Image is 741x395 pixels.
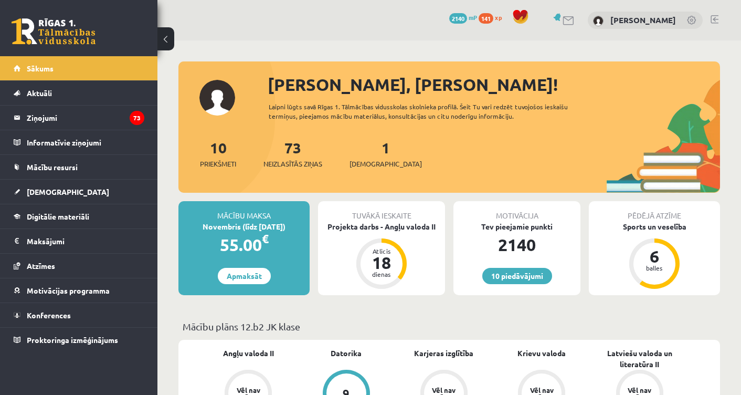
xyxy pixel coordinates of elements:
[27,310,71,320] span: Konferences
[14,204,144,228] a: Digitālie materiāli
[268,72,720,97] div: [PERSON_NAME], [PERSON_NAME]!
[331,348,362,359] a: Datorika
[27,286,110,295] span: Motivācijas programma
[27,212,89,221] span: Digitālie materiāli
[14,106,144,130] a: Ziņojumi73
[14,254,144,278] a: Atzīmes
[130,111,144,125] i: 73
[27,229,144,253] legend: Maksājumi
[269,102,594,121] div: Laipni lūgts savā Rīgas 1. Tālmācības vidusskolas skolnieka profilā. Šeit Tu vari redzēt tuvojošo...
[27,64,54,73] span: Sākums
[366,271,397,277] div: dienas
[218,268,271,284] a: Apmaksāt
[453,201,580,221] div: Motivācija
[318,221,445,232] div: Projekta darbs - Angļu valoda II
[482,268,552,284] a: 10 piedāvājumi
[479,13,493,24] span: 141
[263,138,322,169] a: 73Neizlasītās ziņas
[517,348,566,359] a: Krievu valoda
[593,16,604,26] img: Tīna Elizabete Klipa
[27,187,109,196] span: [DEMOGRAPHIC_DATA]
[178,221,310,232] div: Novembris (līdz [DATE])
[200,138,236,169] a: 10Priekšmeti
[14,130,144,154] a: Informatīvie ziņojumi
[12,18,96,45] a: Rīgas 1. Tālmācības vidusskola
[14,81,144,105] a: Aktuāli
[27,130,144,154] legend: Informatīvie ziņojumi
[14,56,144,80] a: Sākums
[366,254,397,271] div: 18
[178,201,310,221] div: Mācību maksa
[495,13,502,22] span: xp
[589,221,720,290] a: Sports un veselība 6 balles
[263,159,322,169] span: Neizlasītās ziņas
[589,221,720,232] div: Sports un veselība
[183,319,716,334] p: Mācību plāns 12.b2 JK klase
[414,348,473,359] a: Karjeras izglītība
[262,231,269,246] span: €
[14,229,144,253] a: Maksājumi
[449,13,467,24] span: 2140
[27,88,52,98] span: Aktuāli
[449,13,477,22] a: 2140 mP
[27,335,118,345] span: Proktoringa izmēģinājums
[14,328,144,352] a: Proktoringa izmēģinājums
[591,348,689,370] a: Latviešu valoda un literatūra II
[453,232,580,257] div: 2140
[589,201,720,221] div: Pēdējā atzīme
[14,180,144,204] a: [DEMOGRAPHIC_DATA]
[350,138,422,169] a: 1[DEMOGRAPHIC_DATA]
[350,159,422,169] span: [DEMOGRAPHIC_DATA]
[469,13,477,22] span: mP
[14,155,144,179] a: Mācību resursi
[639,265,670,271] div: balles
[200,159,236,169] span: Priekšmeti
[178,232,310,257] div: 55.00
[639,248,670,265] div: 6
[27,106,144,130] legend: Ziņojumi
[318,201,445,221] div: Tuvākā ieskaite
[366,248,397,254] div: Atlicis
[14,303,144,327] a: Konferences
[318,221,445,290] a: Projekta darbs - Angļu valoda II Atlicis 18 dienas
[27,261,55,271] span: Atzīmes
[27,162,78,172] span: Mācību resursi
[610,15,676,25] a: [PERSON_NAME]
[223,348,274,359] a: Angļu valoda II
[453,221,580,232] div: Tev pieejamie punkti
[14,278,144,303] a: Motivācijas programma
[479,13,507,22] a: 141 xp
